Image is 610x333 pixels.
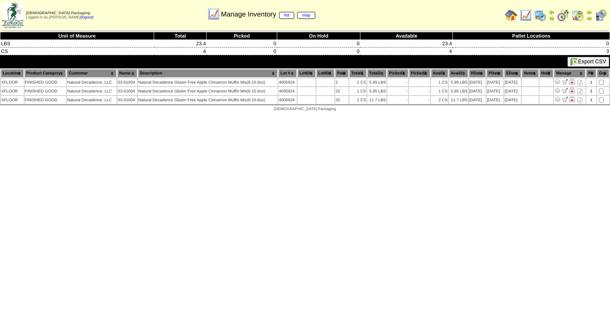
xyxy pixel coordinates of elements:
th: Picked1 [387,69,408,77]
th: LotID1 [298,69,316,77]
img: calendarprod.gif [534,9,546,21]
img: home.gif [505,9,517,21]
img: Adjust [554,79,561,85]
a: map [297,12,315,19]
img: Manage Hold [569,87,575,94]
td: 0 [277,40,360,48]
td: 5.85 LBS [367,87,386,95]
td: 1 CS [349,78,366,86]
span: [DEMOGRAPHIC_DATA] Packaging [26,11,90,15]
td: 03-01004 [117,87,137,95]
td: 4 [154,48,207,55]
th: Avail2 [449,69,468,77]
td: Natural Decadence, LLC [67,78,117,86]
img: excel.gif [571,58,578,66]
th: Product Category [25,69,66,77]
td: FINISHED GOOD [25,87,66,95]
td: 0 [207,40,277,48]
img: Manage Hold [569,79,575,85]
td: 22 [335,87,349,95]
th: Hold [539,69,554,77]
td: Natural Decadence Gluten Free Apple Cinnamon Muffin Mix(6-15.6oz) [138,87,278,95]
th: Picked [207,32,277,40]
td: 4005924 [278,87,297,95]
span: [DEMOGRAPHIC_DATA] Packaging [274,107,336,111]
td: 4005924 [278,96,297,104]
i: Note [577,89,582,94]
th: Plt [586,69,596,77]
td: 0 [277,48,360,55]
img: line_graph.gif [520,9,532,21]
td: 4 [360,48,453,55]
img: Manage Hold [569,96,575,102]
td: [DATE] [487,96,503,104]
td: [DATE] [504,78,521,86]
th: On Hold [277,32,360,40]
th: Avail1 [431,69,448,77]
th: Description [138,69,278,77]
td: XFLOOR [1,87,24,95]
th: Name [117,69,137,77]
td: 11.7 LBS [367,96,386,104]
img: calendarcustomer.gif [595,9,607,21]
a: (logout) [81,15,94,20]
img: arrowright.gif [586,15,592,21]
img: arrowleft.gif [549,9,555,15]
td: - [409,87,430,95]
td: LBS [0,40,154,48]
td: 4005924 [278,78,297,86]
img: Adjust [554,87,561,94]
td: 5.85 LBS [367,78,386,86]
td: - [409,78,430,86]
th: Total1 [349,69,366,77]
th: Total [154,32,207,40]
td: 23.4 [360,40,453,48]
td: 23.4 [154,40,207,48]
td: Natural Decadence, LLC [67,87,117,95]
td: - [409,96,430,104]
th: Total2 [367,69,386,77]
th: EDate [504,69,521,77]
th: LotID2 [316,69,334,77]
img: calendarinout.gif [572,9,584,21]
span: Logged in as [PERSON_NAME] [26,11,94,20]
td: - [387,87,408,95]
span: Manage Inventory [221,10,315,18]
th: RDate [469,69,486,77]
td: 3 [453,48,610,55]
i: Note [577,80,582,86]
td: 2 CS [431,96,448,104]
td: [DATE] [469,96,486,104]
td: 03-01004 [117,78,137,86]
img: Move [562,96,568,102]
td: [DATE] [469,78,486,86]
th: Location [1,69,24,77]
img: Move [562,87,568,94]
td: 03-01004 [117,96,137,104]
td: - [387,78,408,86]
td: Natural Decadence Gluten Free Apple Cinnamon Muffin Mix(6-15.6oz) [138,78,278,86]
td: 5.85 LBS [449,87,468,95]
th: Unit of Measure [0,32,154,40]
a: list [279,12,294,19]
th: Available [360,32,453,40]
td: 1 CS [349,87,366,95]
th: Pal# [335,69,349,77]
div: 1 [587,80,596,85]
img: Adjust [554,96,561,102]
td: [DATE] [487,78,503,86]
td: 31 [335,96,349,104]
img: line_graph.gif [207,8,220,20]
img: Move [562,79,568,85]
td: 2 [335,78,349,86]
td: - [387,96,408,104]
img: calendarblend.gif [557,9,569,21]
img: arrowleft.gif [586,9,592,15]
th: Picked2 [409,69,430,77]
div: 1 [587,98,596,102]
td: XFLOOR [1,96,24,104]
div: 1 [587,89,596,94]
td: 0 [207,48,277,55]
img: arrowright.gif [549,15,555,21]
th: PDate [487,69,503,77]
